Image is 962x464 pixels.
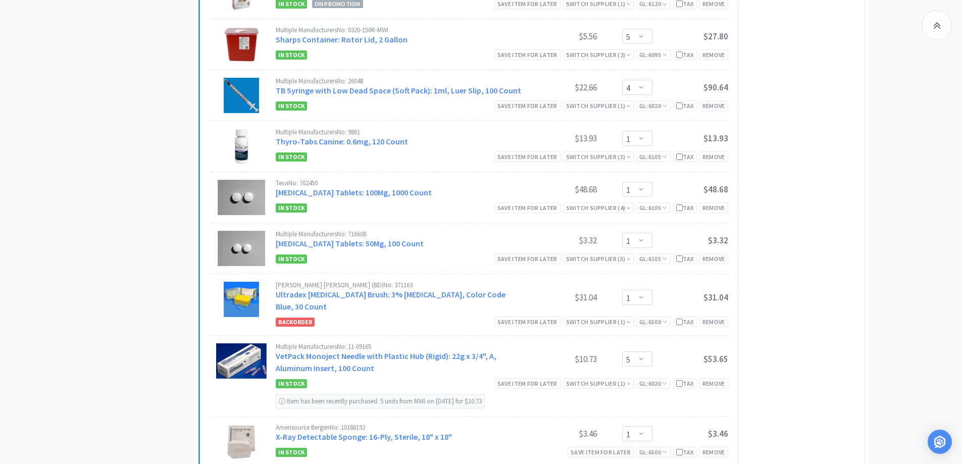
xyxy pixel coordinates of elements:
span: GL: 6105 [639,255,668,263]
div: Switch Supplier ( 3 ) [566,152,631,162]
span: GL: 6500 [639,448,668,456]
span: GL: 6500 [639,318,668,326]
span: $3.32 [708,235,728,246]
span: In Stock [276,203,307,213]
div: Save item for later [494,378,561,389]
div: Remove [699,447,728,457]
div: $3.32 [521,234,597,246]
span: GL: 6105 [639,204,668,212]
div: Switch Supplier ( 1 ) [566,379,631,388]
a: X-Ray Detectable Sponge: 16-Ply, Sterile, 18" x 18" [276,432,452,442]
img: 06060d2d9bf44edcacc38b7fb4a3b42b_12573.png [224,78,259,113]
span: In Stock [276,379,307,388]
a: Ultradex [MEDICAL_DATA] Brush: 3% [MEDICAL_DATA], Color Code Blue, 30 Count [276,289,505,312]
div: Tax [676,101,694,111]
div: Tax [676,50,694,60]
div: Tax [676,317,694,327]
div: Save item for later [494,151,561,162]
div: Remove [699,100,728,111]
span: $27.80 [703,31,728,42]
div: Switch Supplier ( 1 ) [566,101,631,111]
div: Remove [699,378,728,389]
a: [MEDICAL_DATA] Tablets: 50Mg, 100 Count [276,238,424,248]
div: Save item for later [568,447,634,457]
div: Multiple Manufacturers No: 716608 [276,231,521,237]
div: Amerisource Bergen No: 10188192 [276,424,521,431]
div: $10.73 [521,353,597,365]
div: Multiple Manufacturers No: 9861 [276,129,521,135]
div: $48.68 [521,183,597,195]
span: In Stock [276,152,307,162]
div: Switch Supplier ( 4 ) [566,203,631,213]
span: $13.93 [703,133,728,144]
span: GL: 6020 [639,102,668,110]
span: In Stock [276,448,307,457]
div: Open Intercom Messenger [928,430,952,454]
div: Item has been recently purchased: 5 units from MWI on [DATE] for $10.73 [276,394,485,408]
div: Multiple Manufacturers No: 0320-150R-MWI [276,27,521,33]
img: c44b8aa76f8a4093b38e87687116aebc_439766.png [218,231,265,266]
span: Backorder [276,318,315,327]
img: cb6d432ccc18499a86a179ca757e592c_282854.png [227,424,256,459]
div: Save item for later [494,253,561,264]
div: Multiple Manufacturers No: 26048 [276,78,521,84]
a: Sharps Container: Rotor Lid, 2 Gallon [276,34,408,44]
span: $90.64 [703,82,728,93]
img: c8f5da7be953449aa10160a2df4ee2f9_7008.png [234,129,249,164]
div: Switch Supplier ( 2 ) [566,50,631,60]
div: Tax [676,152,694,162]
div: $31.04 [521,291,597,303]
div: Tax [676,447,694,457]
div: Switch Supplier ( 5 ) [566,254,631,264]
a: VetPack Monoject Needle with Plastic Hub (Rigid): 22g x 3/4", A, Aluminum Insert, 100 Count [276,351,496,373]
div: Save item for later [494,49,561,60]
div: $13.93 [521,132,597,144]
div: Remove [699,317,728,327]
span: GL: 6105 [639,153,668,161]
div: Save item for later [494,202,561,213]
div: Multiple Manufacturers No: 11-09165 [276,343,521,350]
div: $3.46 [521,428,597,440]
div: Remove [699,202,728,213]
div: Remove [699,253,728,264]
div: Save item for later [494,317,561,327]
span: $3.46 [708,428,728,439]
div: Remove [699,151,728,162]
a: TB Syringe with Low Dead Space (Soft Pack): 1ml, Luer Slip, 100 Count [276,85,521,95]
div: Remove [699,49,728,60]
img: 6a4be52676d44924b55cb763e5c92000_1437.png [216,343,267,379]
a: [MEDICAL_DATA] Tablets: 100Mg, 1000 Count [276,187,432,197]
div: [PERSON_NAME] [PERSON_NAME] (BD) No: 371163 [276,282,521,288]
div: Teva No: 702450 [276,180,521,186]
img: 465abaad1421406ba43168fad2a2c8de_10321.png [224,282,259,317]
span: GL: 6020 [639,380,668,387]
div: $22.66 [521,81,597,93]
span: GL: 6095 [639,51,668,59]
span: $53.65 [703,353,728,365]
div: Tax [676,379,694,388]
div: $5.56 [521,30,597,42]
div: Save item for later [494,100,561,111]
span: In Stock [276,50,307,60]
span: In Stock [276,254,307,264]
div: Switch Supplier ( 1 ) [566,317,631,327]
div: Tax [676,203,694,213]
div: Tax [676,254,694,264]
span: In Stock [276,101,307,111]
a: Thyro-Tabs Canine: 0.6mg, 120 Count [276,136,408,146]
span: $31.04 [703,292,728,303]
img: a01b14c5ecec4021b131bc2648c1957b_440837.png [218,180,265,215]
img: aaa1cfe66d6649ae987d8b3b90e6e754_1499.png [224,27,259,62]
span: $48.68 [703,184,728,195]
